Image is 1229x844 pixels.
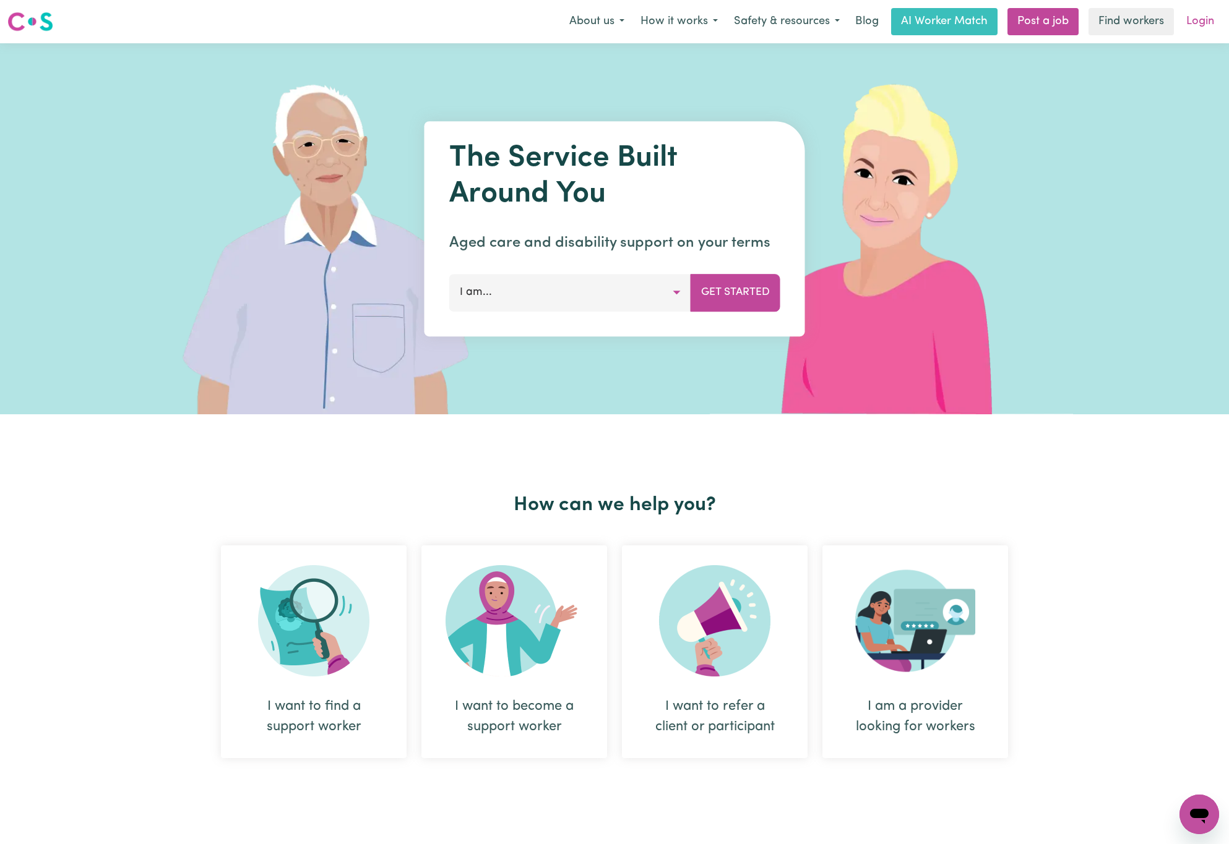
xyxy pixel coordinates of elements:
div: I want to refer a client or participant [652,696,778,737]
div: I want to refer a client or participant [622,545,808,758]
img: Careseekers logo [7,11,53,33]
a: AI Worker Match [891,8,998,35]
div: I am a provider looking for workers [822,545,1008,758]
div: I want to become a support worker [421,545,607,758]
h2: How can we help you? [213,493,1016,517]
p: Aged care and disability support on your terms [449,232,780,254]
div: I want to find a support worker [221,545,407,758]
iframe: Button to launch messaging window [1179,795,1219,834]
a: Find workers [1089,8,1174,35]
h1: The Service Built Around You [449,141,780,212]
button: About us [561,9,632,35]
button: Safety & resources [726,9,848,35]
a: Post a job [1007,8,1079,35]
div: I want to find a support worker [251,696,377,737]
img: Search [258,565,369,676]
button: I am... [449,274,691,311]
div: I am a provider looking for workers [852,696,978,737]
a: Blog [848,8,886,35]
div: I want to become a support worker [451,696,577,737]
button: Get Started [691,274,780,311]
img: Refer [659,565,770,676]
button: How it works [632,9,726,35]
a: Careseekers logo [7,7,53,36]
img: Become Worker [446,565,583,676]
a: Login [1179,8,1222,35]
img: Provider [855,565,975,676]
